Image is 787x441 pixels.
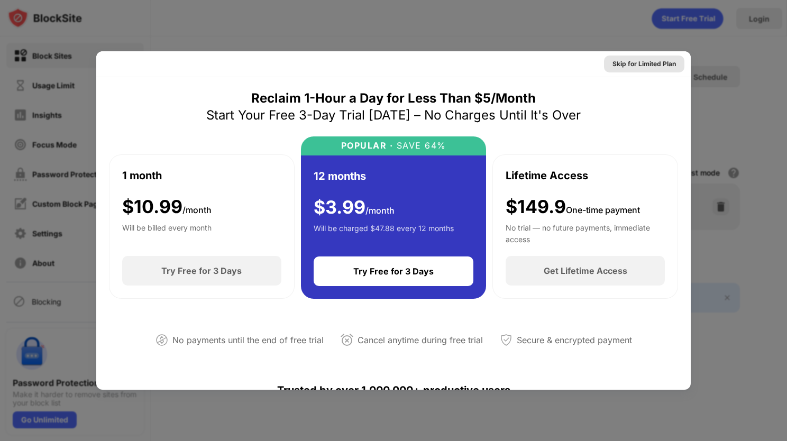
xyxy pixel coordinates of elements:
[206,107,581,124] div: Start Your Free 3-Day Trial [DATE] – No Charges Until It's Over
[506,168,588,183] div: Lifetime Access
[612,59,676,69] div: Skip for Limited Plan
[353,266,434,277] div: Try Free for 3 Days
[122,168,162,183] div: 1 month
[314,223,454,244] div: Will be charged $47.88 every 12 months
[500,334,513,346] img: secured-payment
[358,333,483,348] div: Cancel anytime during free trial
[109,365,678,416] div: Trusted by over 1,000,000+ productive users
[341,334,353,346] img: cancel-anytime
[506,196,640,218] div: $149.9
[544,265,627,276] div: Get Lifetime Access
[122,196,212,218] div: $ 10.99
[172,333,324,348] div: No payments until the end of free trial
[251,90,536,107] div: Reclaim 1-Hour a Day for Less Than $5/Month
[517,333,632,348] div: Secure & encrypted payment
[314,168,366,184] div: 12 months
[506,222,665,243] div: No trial — no future payments, immediate access
[182,205,212,215] span: /month
[161,265,242,276] div: Try Free for 3 Days
[365,205,395,216] span: /month
[393,141,446,151] div: SAVE 64%
[566,205,640,215] span: One-time payment
[341,141,393,151] div: POPULAR ·
[314,197,395,218] div: $ 3.99
[122,222,212,243] div: Will be billed every month
[155,334,168,346] img: not-paying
